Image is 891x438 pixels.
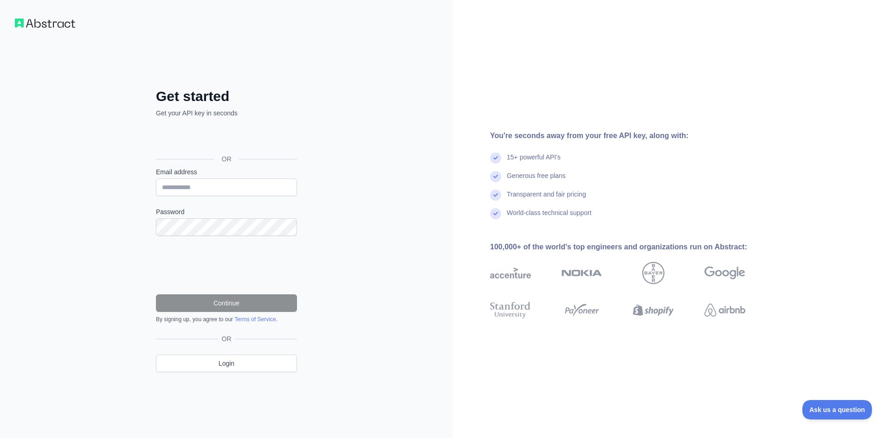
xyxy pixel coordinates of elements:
button: Continue [156,294,297,312]
img: shopify [633,300,674,320]
h2: Get started [156,88,297,105]
img: check mark [490,152,501,164]
img: google [704,262,745,284]
div: 15+ powerful API's [507,152,561,171]
label: Password [156,207,297,216]
img: check mark [490,171,501,182]
div: 100,000+ of the world's top engineers and organizations run on Abstract: [490,241,775,253]
iframe: Toggle Customer Support [802,400,872,419]
div: You're seconds away from your free API key, along with: [490,130,775,141]
p: Get your API key in seconds [156,108,297,118]
img: bayer [642,262,665,284]
img: check mark [490,208,501,219]
a: Terms of Service [234,316,276,323]
img: nokia [562,262,602,284]
img: accenture [490,262,531,284]
label: Email address [156,167,297,177]
div: Transparent and fair pricing [507,190,586,208]
div: By signing up, you agree to our . [156,316,297,323]
span: OR [214,154,239,164]
img: stanford university [490,300,531,320]
img: airbnb [704,300,745,320]
iframe: Sign in with Google Button [151,128,300,148]
img: check mark [490,190,501,201]
span: OR [218,334,235,343]
iframe: reCAPTCHA [156,247,297,283]
div: World-class technical support [507,208,592,227]
div: Generous free plans [507,171,566,190]
img: payoneer [562,300,602,320]
img: Workflow [15,19,75,28]
a: Login [156,355,297,372]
